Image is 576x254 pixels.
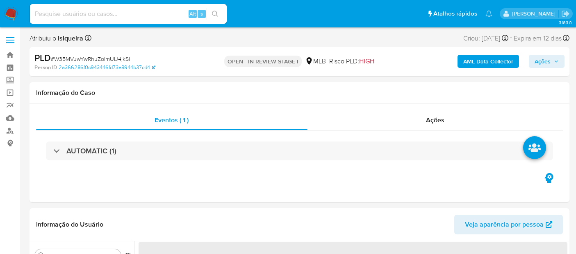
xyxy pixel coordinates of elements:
[329,57,374,66] span: Risco PLD:
[46,142,553,160] div: AUTOMATIC (1)
[189,10,196,18] span: Alt
[66,146,116,155] h3: AUTOMATIC (1)
[56,34,83,43] b: lsiqueira
[36,220,103,229] h1: Informação do Usuário
[426,115,444,125] span: Ações
[454,215,563,234] button: Veja aparência por pessoa
[30,34,83,43] span: Atribuiu o
[458,55,519,68] button: AML Data Collector
[305,57,326,66] div: MLB
[30,9,227,19] input: Pesquise usuários ou casos...
[465,215,544,234] span: Veja aparência por pessoa
[51,55,130,63] span: # W35MVuwYwRhuZoImUlJ4jkSl
[561,9,570,18] a: Sair
[200,10,203,18] span: s
[510,33,512,44] span: -
[224,56,302,67] p: OPEN - IN REVIEW STAGE I
[433,9,477,18] span: Atalhos rápidos
[512,10,558,18] p: leticia.siqueira@mercadolivre.com
[514,34,562,43] span: Expira em 12 dias
[155,115,189,125] span: Eventos ( 1 )
[485,10,492,17] a: Notificações
[463,33,508,44] div: Criou: [DATE]
[207,8,223,20] button: search-icon
[359,56,374,66] span: HIGH
[34,64,57,71] b: Person ID
[535,55,551,68] span: Ações
[59,64,155,71] a: 2a366286f0c943446fd73e8944b37cd4
[34,51,51,64] b: PLD
[463,55,513,68] b: AML Data Collector
[36,89,563,97] h1: Informação do Caso
[529,55,565,68] button: Ações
